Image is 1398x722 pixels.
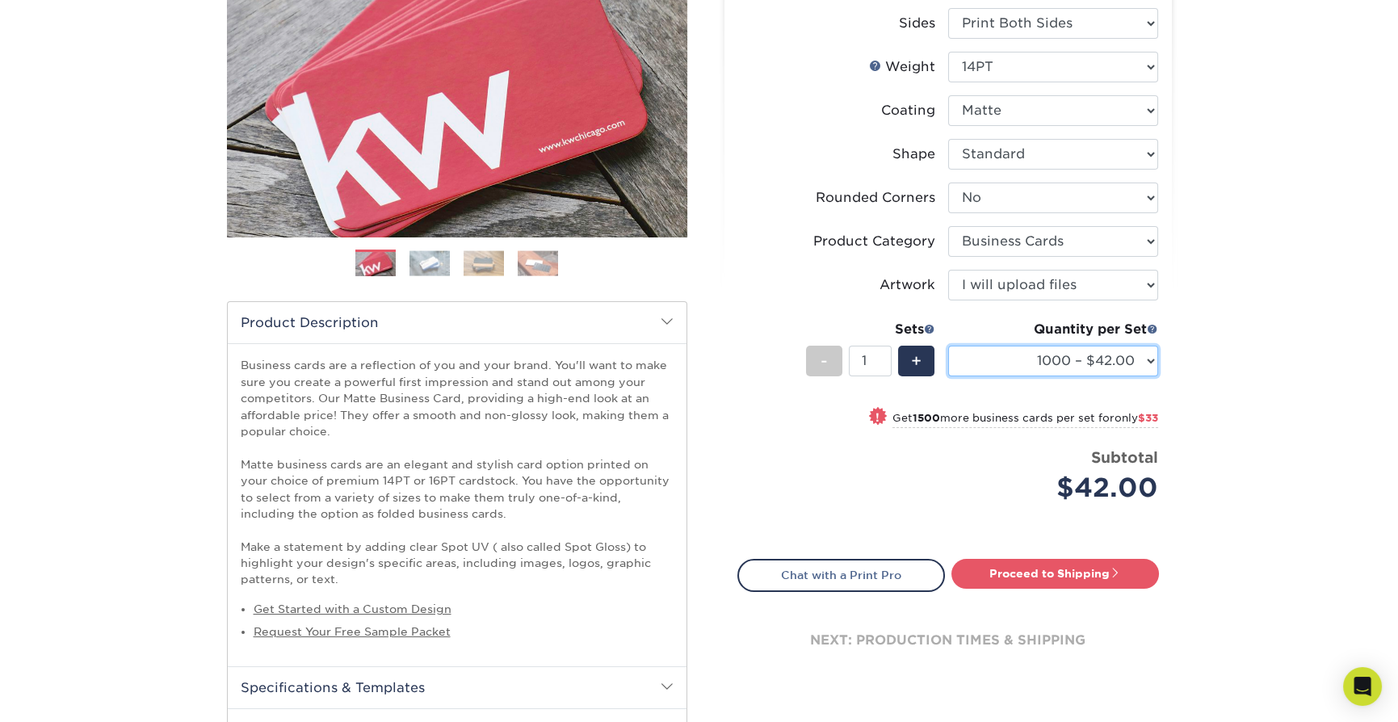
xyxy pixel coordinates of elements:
[1138,412,1158,424] span: $33
[869,57,935,77] div: Weight
[355,244,396,284] img: Business Cards 01
[1343,667,1382,706] div: Open Intercom Messenger
[241,357,674,587] p: Business cards are a reflection of you and your brand. You'll want to make sure you create a powe...
[254,625,451,638] a: Request Your Free Sample Packet
[813,232,935,251] div: Product Category
[737,592,1159,689] div: next: production times & shipping
[881,101,935,120] div: Coating
[892,412,1158,428] small: Get more business cards per set for
[899,14,935,33] div: Sides
[911,349,922,373] span: +
[464,250,504,275] img: Business Cards 03
[948,320,1158,339] div: Quantity per Set
[913,412,940,424] strong: 1500
[409,250,450,275] img: Business Cards 02
[737,559,945,591] a: Chat with a Print Pro
[1091,448,1158,466] strong: Subtotal
[228,666,686,708] h2: Specifications & Templates
[518,250,558,275] img: Business Cards 04
[254,602,451,615] a: Get Started with a Custom Design
[806,320,935,339] div: Sets
[228,302,686,343] h2: Product Description
[821,349,828,373] span: -
[960,468,1158,507] div: $42.00
[880,275,935,295] div: Artwork
[892,145,935,164] div: Shape
[1115,412,1158,424] span: only
[816,188,935,208] div: Rounded Corners
[951,559,1159,588] a: Proceed to Shipping
[875,409,880,426] span: !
